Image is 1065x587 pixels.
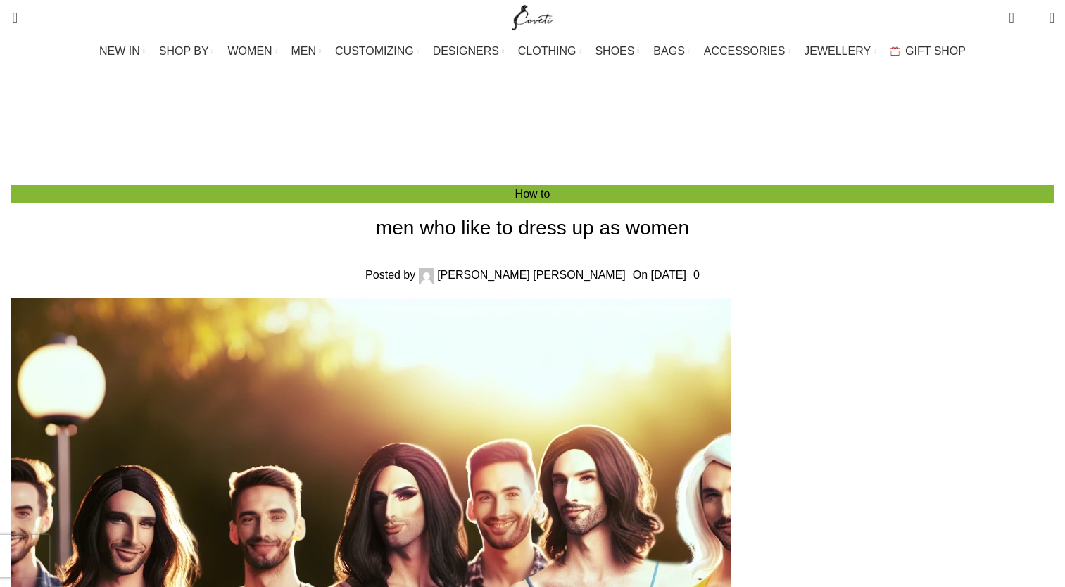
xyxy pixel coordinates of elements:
[335,37,419,65] a: CUSTOMIZING
[704,37,790,65] a: ACCESSORIES
[291,44,317,58] span: MEN
[1028,14,1038,25] span: 0
[99,37,145,65] a: NEW IN
[433,37,504,65] a: DESIGNERS
[99,44,140,58] span: NEW IN
[159,44,209,58] span: SHOP BY
[890,46,900,56] img: GiftBag
[4,4,18,32] a: Search
[518,44,576,58] span: CLOTHING
[653,44,684,58] span: BAGS
[804,37,876,65] a: JEWELLERY
[804,44,871,58] span: JEWELLERY
[890,37,966,65] a: GIFT SHOP
[335,44,414,58] span: CUSTOMIZING
[228,37,277,65] a: WOMEN
[437,269,626,281] a: [PERSON_NAME] [PERSON_NAME]
[291,37,321,65] a: MEN
[515,188,550,200] a: How to
[433,44,499,58] span: DESIGNERS
[905,44,966,58] span: GIFT SHOP
[365,269,415,281] span: Posted by
[693,269,700,281] a: 0
[633,269,686,281] time: On [DATE]
[509,11,556,23] a: Site logo
[548,128,583,140] a: How to
[159,37,214,65] a: SHOP BY
[595,44,634,58] span: SHOES
[512,81,574,118] h3: Blog
[503,128,534,140] a: Home
[228,44,272,58] span: WOMEN
[11,214,1054,241] h1: men who like to dress up as women
[653,37,689,65] a: BAGS
[595,37,639,65] a: SHOES
[4,37,1061,65] div: Main navigation
[1002,4,1021,32] a: 0
[518,37,581,65] a: CLOTHING
[1025,4,1039,32] div: My Wishlist
[704,44,786,58] span: ACCESSORIES
[1010,7,1021,18] span: 0
[419,268,434,284] img: author-avatar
